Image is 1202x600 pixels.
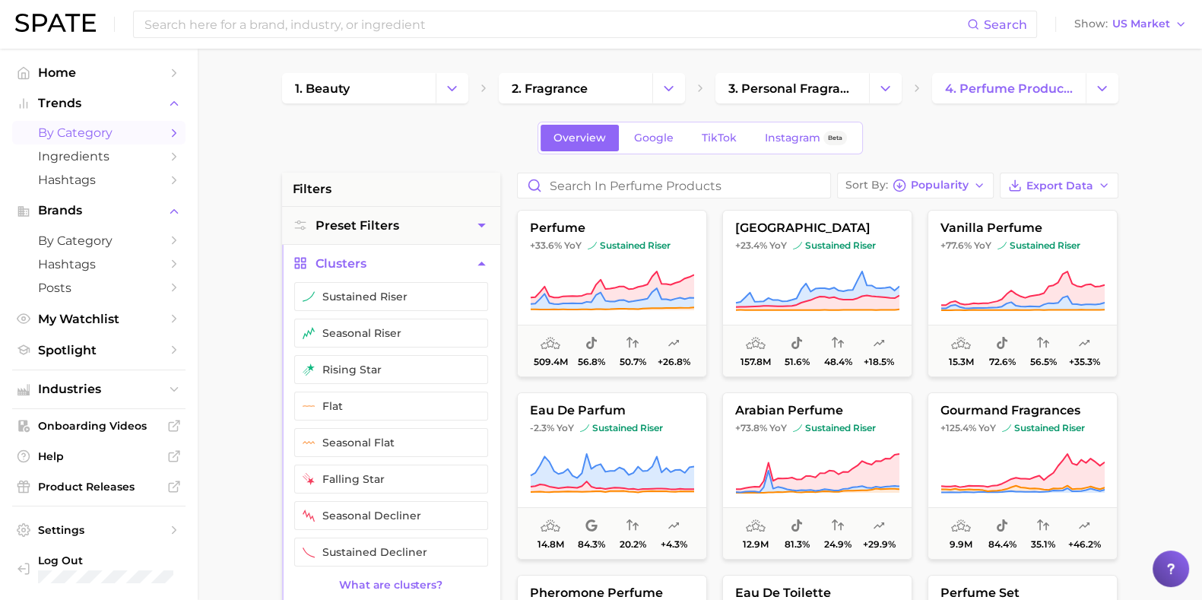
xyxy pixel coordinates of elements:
span: Help [38,449,160,463]
span: popularity predicted growth: Very Likely [1078,335,1090,353]
span: -2.3% [530,422,554,433]
a: Posts [12,276,186,300]
img: sustained riser [793,241,802,250]
span: Trends [38,97,160,110]
span: 1. beauty [295,81,350,96]
span: sustained riser [793,240,876,252]
button: Change Category [652,73,685,103]
span: average monthly popularity: Very High Popularity [746,335,766,353]
span: popularity share: Google [585,517,598,535]
img: SPATE [15,14,96,32]
span: 56.8% [578,357,605,367]
button: Clusters [282,245,500,282]
a: Help [12,445,186,468]
span: 20.2% [619,539,645,550]
span: +46.2% [1067,539,1100,550]
input: Search here for a brand, industry, or ingredient [143,11,967,37]
span: perfume [518,221,706,235]
a: Ingredients [12,144,186,168]
span: 157.8m [741,357,771,367]
span: Posts [38,281,160,295]
button: seasonal decliner [294,501,488,530]
span: +4.3% [660,539,687,550]
span: 14.8m [537,539,563,550]
span: +73.8% [735,422,767,433]
button: falling star [294,465,488,494]
span: popularity predicted growth: Very Likely [1078,517,1090,535]
span: 24.9% [824,539,852,550]
a: Hashtags [12,168,186,192]
button: perfume+33.6% YoYsustained risersustained riser509.4m56.8%50.7%+26.8% [517,210,707,377]
span: popularity share: TikTok [996,517,1008,535]
span: popularity predicted growth: Uncertain [668,517,680,535]
span: 9.9m [950,539,972,550]
img: rising star [303,363,315,376]
span: popularity convergence: Low Convergence [1037,517,1049,535]
span: average monthly popularity: High Popularity [951,517,971,535]
span: 56.5% [1029,357,1056,367]
span: US Market [1112,20,1170,28]
span: +33.6% [530,240,562,251]
button: vanilla perfume+77.6% YoYsustained risersustained riser15.3m72.6%56.5%+35.3% [928,210,1118,377]
span: Home [38,65,160,80]
span: YoY [564,240,582,252]
button: Change Category [1086,73,1118,103]
span: average monthly popularity: Very High Popularity [541,335,560,353]
span: Brands [38,204,160,217]
span: popularity predicted growth: Very Likely [668,335,680,353]
span: sustained riser [580,422,663,434]
img: sustained riser [580,424,589,433]
button: Export Data [1000,173,1118,198]
span: popularity convergence: Low Convergence [832,517,844,535]
button: rising star [294,355,488,384]
span: Popularity [911,181,969,189]
span: +77.6% [940,240,972,251]
span: 509.4m [533,357,567,367]
span: +29.9% [862,539,895,550]
button: sustained decliner [294,538,488,567]
button: Change Category [436,73,468,103]
span: My Watchlist [38,312,160,326]
button: seasonal riser [294,319,488,348]
span: Spotlight [38,343,160,357]
span: Google [634,132,674,144]
img: sustained riser [997,241,1007,250]
img: flat [303,400,315,412]
span: eau de parfum [518,404,706,417]
span: sustained riser [793,422,876,434]
a: 4. perfume products [932,73,1086,103]
a: Onboarding Videos [12,414,186,437]
span: by Category [38,233,160,248]
button: Change Category [869,73,902,103]
a: by Category [12,229,186,252]
span: TikTok [702,132,737,144]
span: popularity convergence: Medium Convergence [1037,335,1049,353]
span: sustained riser [997,240,1080,252]
button: eau de parfum-2.3% YoYsustained risersustained riser14.8m84.3%20.2%+4.3% [517,392,707,560]
span: 51.6% [784,357,809,367]
span: by Category [38,125,160,140]
img: seasonal riser [303,327,315,339]
button: seasonal flat [294,428,488,457]
a: Hashtags [12,252,186,276]
span: popularity convergence: Low Convergence [626,517,639,535]
span: +35.3% [1068,357,1099,367]
span: sustained riser [588,240,671,252]
span: Hashtags [38,173,160,187]
img: sustained decliner [303,546,315,558]
span: Industries [38,383,160,396]
span: average monthly popularity: High Popularity [951,335,971,353]
a: 2. fragrance [499,73,652,103]
a: TikTok [689,125,750,151]
span: 15.3m [948,357,973,367]
span: 12.9m [743,539,769,550]
button: sustained riser [294,282,488,311]
span: popularity share: TikTok [791,517,803,535]
span: +125.4% [940,422,976,433]
span: YoY [769,240,787,252]
img: sustained riser [793,424,802,433]
span: Search [984,17,1027,32]
span: Instagram [765,132,820,144]
button: Preset Filters [282,207,500,244]
span: 4. perfume products [945,81,1073,96]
